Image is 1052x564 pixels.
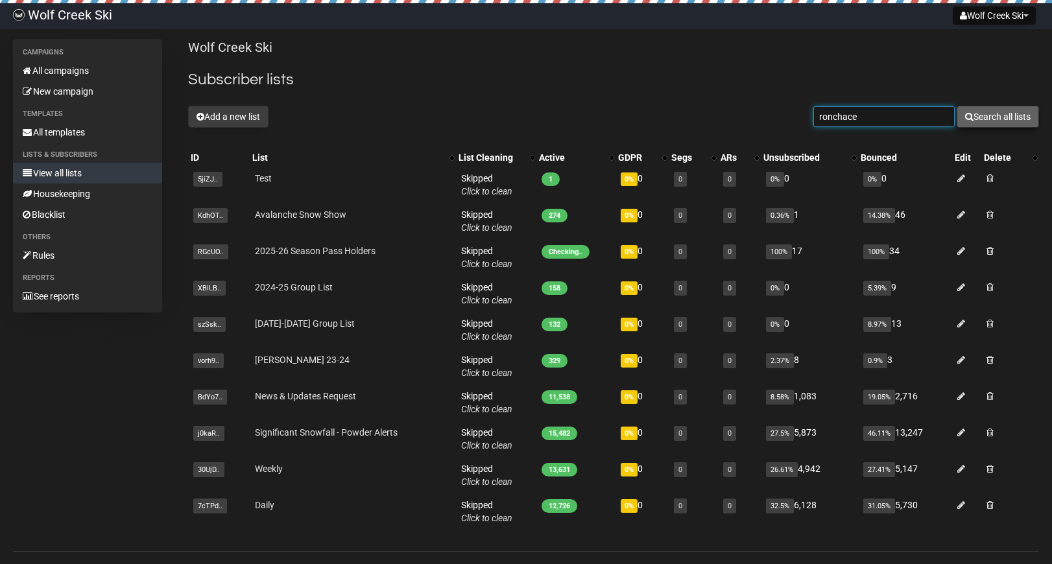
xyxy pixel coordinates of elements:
[766,499,794,513] span: 32.5%
[13,245,162,266] a: Rules
[621,354,638,368] span: 0%
[984,151,1026,164] div: Delete
[193,462,224,477] span: 30UjD..
[193,317,226,332] span: szSsk..
[542,390,577,404] span: 11,538
[461,404,512,414] a: Click to clean
[761,148,858,167] th: Unsubscribed: No sort applied, activate to apply an ascending sort
[616,493,669,530] td: 0
[255,318,355,329] a: [DATE]-[DATE] Group List
[863,244,889,259] span: 100%
[193,172,222,187] span: 5jiZJ..
[861,151,950,164] div: Bounced
[255,355,350,365] a: [PERSON_NAME] 23-24
[13,147,162,163] li: Lists & subscribers
[13,163,162,183] a: View all lists
[461,209,512,233] span: Skipped
[191,151,246,164] div: ID
[858,457,953,493] td: 5,147
[678,465,682,474] a: 0
[255,391,356,401] a: News & Updates Request
[461,186,512,196] a: Click to clean
[255,209,346,220] a: Avalanche Snow Show
[188,68,1039,91] h2: Subscriber lists
[193,244,228,259] span: RGcUO..
[761,384,858,421] td: 1,083
[678,429,682,438] a: 0
[761,167,858,203] td: 0
[678,175,682,183] a: 0
[669,148,718,167] th: Segs: No sort applied, activate to apply an ascending sort
[13,286,162,307] a: See reports
[981,148,1039,167] th: Delete: No sort applied, activate to apply an ascending sort
[13,9,25,21] img: b8a1e34ad8b70b86f908001b9dc56f97
[858,203,953,239] td: 46
[616,148,669,167] th: GDPR: No sort applied, activate to apply an ascending sort
[728,393,732,401] a: 0
[621,463,638,476] span: 0%
[250,148,456,167] th: List: No sort applied, activate to apply an ascending sort
[728,211,732,220] a: 0
[728,248,732,256] a: 0
[863,499,895,513] span: 31.05%
[13,106,162,122] li: Templates
[542,209,568,222] span: 274
[858,312,953,348] td: 13
[952,148,981,167] th: Edit: No sort applied, sorting is disabled
[858,239,953,276] td: 34
[761,276,858,312] td: 0
[863,208,895,223] span: 14.38%
[678,211,682,220] a: 0
[858,493,953,530] td: 5,730
[728,465,732,474] a: 0
[461,259,512,269] a: Click to clean
[461,440,512,451] a: Click to clean
[863,426,895,441] span: 46.11%
[188,39,1039,56] p: Wolf Creek Ski
[461,318,512,342] span: Skipped
[858,421,953,457] td: 13,247
[461,173,512,196] span: Skipped
[766,426,794,441] span: 27.5%
[616,384,669,421] td: 0
[678,248,682,256] a: 0
[461,391,512,414] span: Skipped
[728,429,732,438] a: 0
[678,393,682,401] a: 0
[858,276,953,312] td: 9
[461,282,512,305] span: Skipped
[616,457,669,493] td: 0
[858,167,953,203] td: 0
[621,390,638,404] span: 0%
[718,148,761,167] th: ARs: No sort applied, activate to apply an ascending sort
[542,281,568,295] span: 158
[761,312,858,348] td: 0
[728,357,732,365] a: 0
[858,148,953,167] th: Bounced: No sort applied, sorting is disabled
[616,421,669,457] td: 0
[461,476,512,487] a: Click to clean
[863,172,881,187] span: 0%
[621,209,638,222] span: 0%
[461,368,512,378] a: Click to clean
[459,151,523,164] div: List Cleaning
[766,172,784,187] span: 0%
[13,229,162,245] li: Others
[13,270,162,286] li: Reports
[728,175,732,183] a: 0
[858,384,953,421] td: 2,716
[761,348,858,384] td: 8
[193,390,227,405] span: BdYo7..
[766,462,798,477] span: 26.61%
[766,281,784,296] span: 0%
[761,457,858,493] td: 4,942
[13,122,162,143] a: All templates
[621,245,638,259] span: 0%
[542,245,590,259] span: Checking..
[728,502,732,510] a: 0
[193,426,224,441] span: j0kaR..
[539,151,602,164] div: Active
[763,151,845,164] div: Unsubscribed
[766,353,794,368] span: 2.37%
[461,246,512,269] span: Skipped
